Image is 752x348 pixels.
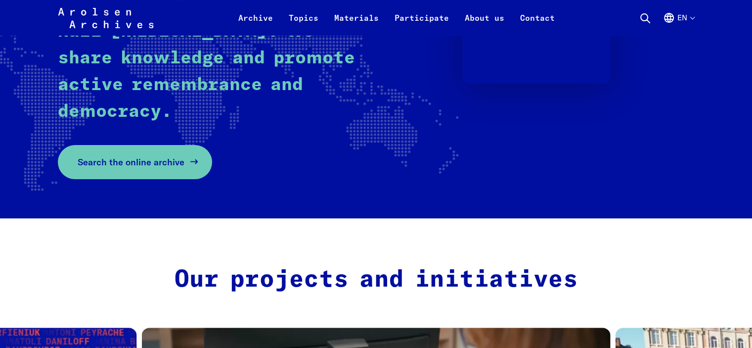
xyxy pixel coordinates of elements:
[230,12,281,36] a: Archive
[326,12,387,36] a: Materials
[281,12,326,36] a: Topics
[167,266,585,295] h2: Our projects and initiatives
[512,12,563,36] a: Contact
[58,145,212,179] a: Search the online archive
[230,6,563,30] nav: Primary
[457,12,512,36] a: About us
[387,12,457,36] a: Participate
[663,12,694,36] button: English, language selection
[78,155,184,169] span: Search the online archive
